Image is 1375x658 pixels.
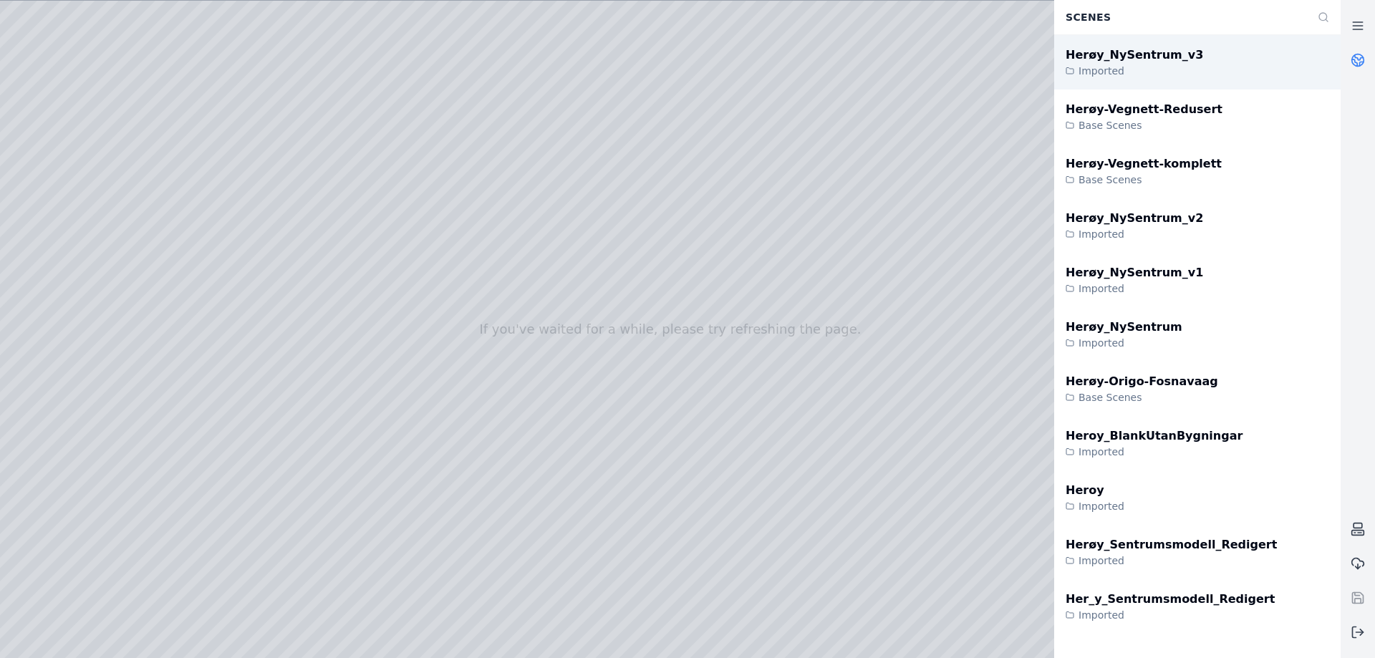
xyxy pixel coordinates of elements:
div: Herøy_Sentrumsmodell_Redigert [1066,536,1277,553]
div: Imported [1066,553,1277,568]
div: Herøy_NySentrum_v3 [1066,47,1203,64]
div: Imported [1066,64,1203,78]
div: Imported [1066,336,1182,350]
div: Herøy_NySentrum_v2 [1066,210,1203,227]
div: Imported [1066,445,1243,459]
div: Scenes [1057,4,1309,31]
div: Imported [1066,281,1203,296]
div: Herøy_NySentrum_v1 [1066,264,1203,281]
div: Herøy-Origo-Fosnavaag [1066,373,1218,390]
div: Herøy_NySentrum [1066,319,1182,336]
div: Herøy-Vegnett-komplett [1066,155,1222,173]
div: Imported [1066,608,1275,622]
div: Heroy_BlankUtanBygningar [1066,427,1243,445]
div: Base Scenes [1066,390,1218,405]
div: Her_y_Sentrumsmodell_Redigert [1066,591,1275,608]
div: Herøy-Vegnett-Redusert [1066,101,1222,118]
div: Imported [1066,499,1124,513]
div: Imported [1066,227,1203,241]
div: Base Scenes [1066,118,1222,132]
div: Heroy [1066,482,1124,499]
div: Base Scenes [1066,173,1222,187]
